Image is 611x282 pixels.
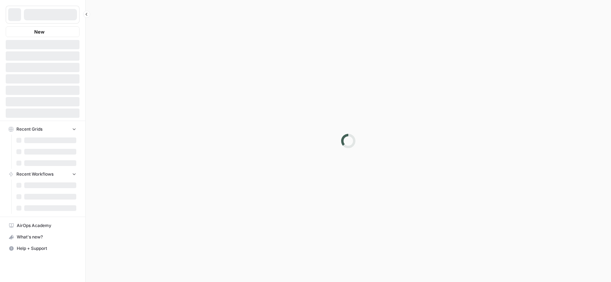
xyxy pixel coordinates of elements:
span: Help + Support [17,245,76,252]
button: What's new? [6,231,79,243]
div: What's new? [6,232,79,242]
button: New [6,26,79,37]
a: AirOps Academy [6,220,79,231]
span: New [34,28,45,35]
button: Help + Support [6,243,79,254]
span: Recent Workflows [16,171,53,177]
span: AirOps Academy [17,222,76,229]
span: Recent Grids [16,126,42,132]
button: Recent Workflows [6,169,79,180]
button: Recent Grids [6,124,79,135]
